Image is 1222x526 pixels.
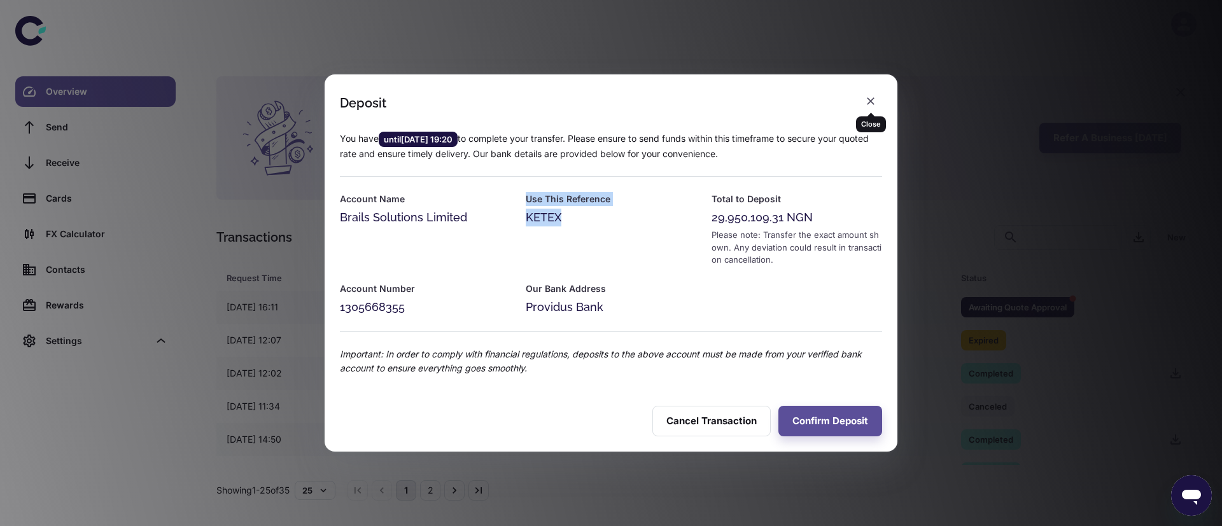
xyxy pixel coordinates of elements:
[526,209,696,226] div: KETEX
[340,209,510,226] div: Brails Solutions Limited
[340,282,510,296] h6: Account Number
[778,406,882,436] button: Confirm Deposit
[379,133,458,146] span: until [DATE] 19:20
[526,282,696,296] h6: Our Bank Address
[340,132,882,161] p: You have to complete your transfer. Please ensure to send funds within this timeframe to secure y...
[526,192,696,206] h6: Use This Reference
[340,192,510,206] h6: Account Name
[712,209,882,226] div: 29,950,109.31 NGN
[712,229,882,266] div: Please note: Transfer the exact amount shown. Any deviation could result in transaction cancellat...
[1171,475,1212,516] iframe: Button to launch messaging window
[340,298,510,316] div: 1305668355
[856,116,886,132] div: Close
[652,406,771,436] button: Cancel Transaction
[526,298,696,316] div: Providus Bank
[340,95,386,111] div: Deposit
[340,347,882,375] p: Important: In order to comply with financial regulations, deposits to the above account must be m...
[712,192,882,206] h6: Total to Deposit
